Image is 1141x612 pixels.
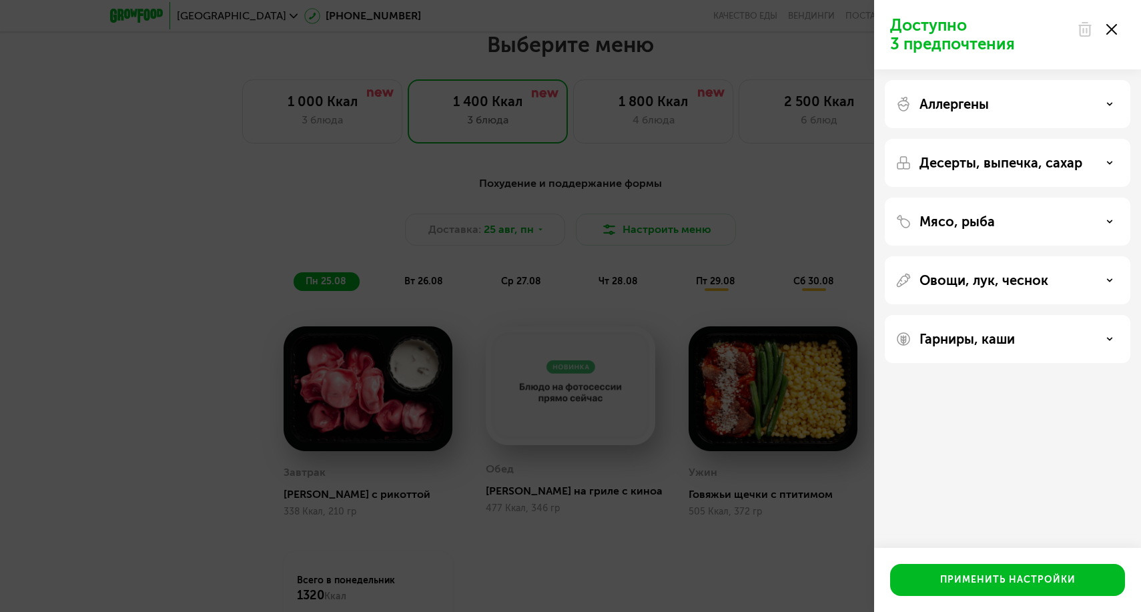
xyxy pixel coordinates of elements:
[919,214,995,230] p: Мясо, рыба
[919,155,1082,171] p: Десерты, выпечка, сахар
[890,16,1069,53] p: Доступно 3 предпочтения
[919,331,1015,347] p: Гарниры, каши
[940,573,1076,587] div: Применить настройки
[890,564,1125,596] button: Применить настройки
[919,96,989,112] p: Аллергены
[919,272,1048,288] p: Овощи, лук, чеснок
